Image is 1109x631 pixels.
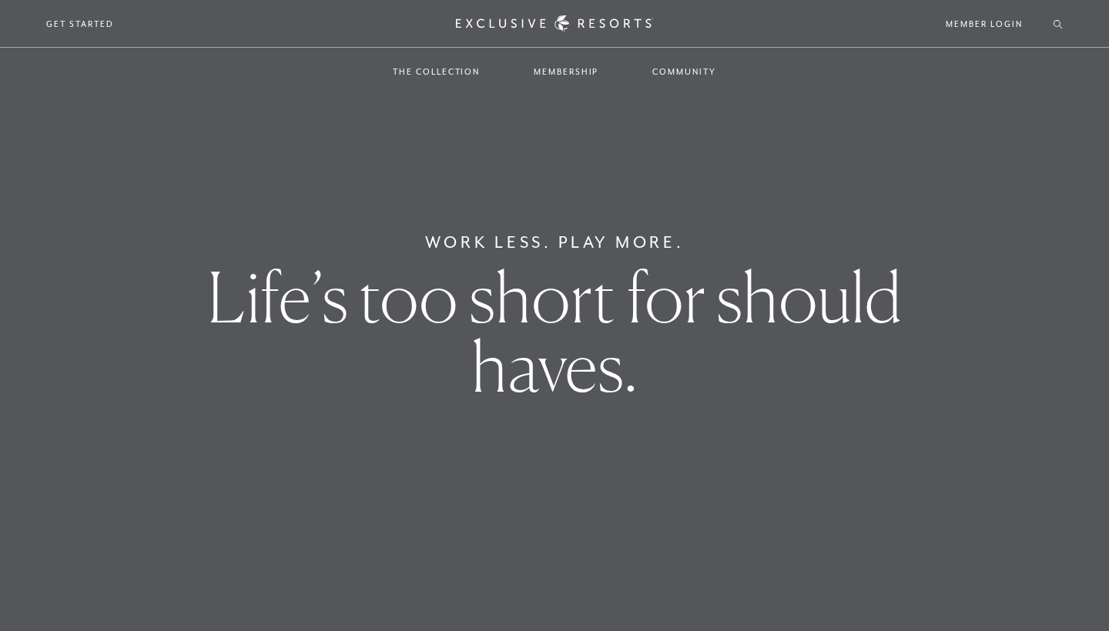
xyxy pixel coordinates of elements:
a: Community [637,49,731,94]
a: Get Started [46,17,113,31]
a: The Collection [377,49,495,94]
a: Membership [518,49,614,94]
h6: Work Less. Play More. [425,230,685,255]
a: Member Login [946,17,1022,31]
h1: Life’s too short for should haves. [194,262,916,401]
